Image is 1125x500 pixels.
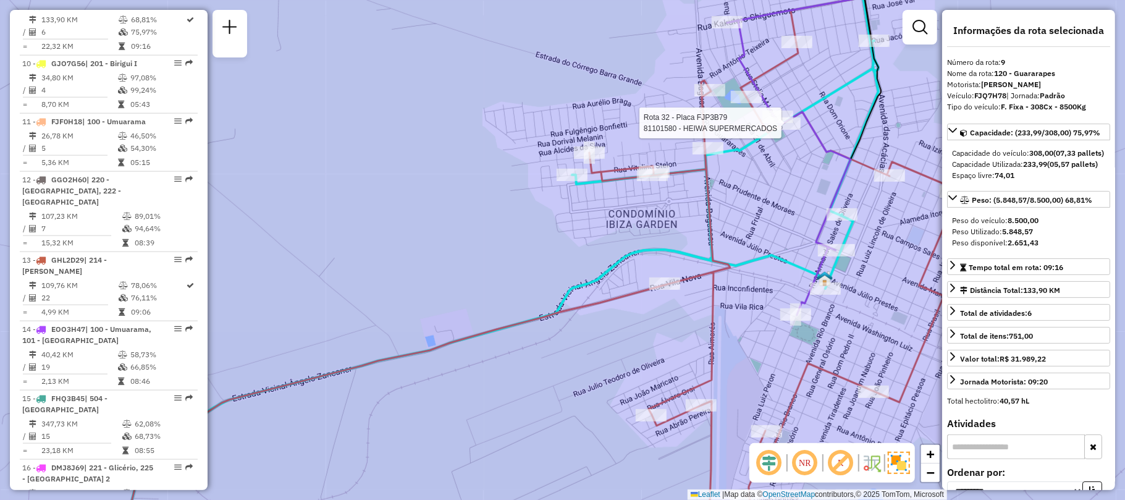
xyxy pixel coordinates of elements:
[41,237,122,249] td: 15,32 KM
[947,79,1110,90] div: Motorista:
[22,394,107,414] span: | 504 - [GEOGRAPHIC_DATA]
[1053,148,1104,158] strong: (07,33 pallets)
[29,351,36,358] i: Distância Total
[119,28,128,36] i: % de utilização da cubagem
[981,80,1041,89] strong: [PERSON_NAME]
[122,225,132,232] i: % de utilização da cubagem
[722,490,724,499] span: |
[41,375,117,388] td: 2,13 KM
[119,308,125,316] i: Tempo total em rota
[29,420,36,428] i: Distância Total
[130,375,192,388] td: 08:46
[970,128,1100,137] span: Capacidade: (233,99/308,00) 75,97%
[41,418,122,430] td: 347,73 KM
[1023,159,1047,169] strong: 233,99
[118,159,124,166] i: Tempo total em rota
[29,74,36,82] i: Distância Total
[130,72,192,84] td: 97,08%
[952,170,1105,181] div: Espaço livre:
[134,418,193,430] td: 62,08%
[47,1,79,10] span: FJQ7H78
[41,130,117,142] td: 26,78 KM
[130,306,186,318] td: 09:06
[947,90,1110,101] div: Veículo:
[119,294,128,302] i: % de utilização da cubagem
[29,87,36,94] i: Total de Atividades
[130,156,192,169] td: 05:15
[1008,216,1039,225] strong: 8.500,00
[22,142,28,155] td: /
[29,28,36,36] i: Total de Atividades
[41,430,122,443] td: 15
[947,281,1110,298] a: Distância Total:133,90 KM
[134,444,193,457] td: 08:55
[952,216,1039,225] span: Peso do veículo:
[51,394,85,403] span: FHQ3B45
[41,98,117,111] td: 8,70 KM
[22,255,107,276] span: | 214 - [PERSON_NAME]
[952,226,1105,237] div: Peso Utilizado:
[41,292,118,304] td: 22
[41,14,118,26] td: 133,90 KM
[185,325,193,333] em: Rota exportada
[51,59,85,68] span: GJO7G56
[41,361,117,373] td: 19
[790,448,820,478] span: Ocultar NR
[29,225,36,232] i: Total de Atividades
[22,306,28,318] td: =
[947,465,1110,480] label: Ordenar por:
[947,396,1110,407] div: Total hectolitro:
[118,351,127,358] i: % de utilização do peso
[908,15,932,40] a: Exibir filtros
[960,376,1048,388] div: Jornada Motorista: 09:20
[174,464,182,471] em: Opções
[1047,159,1098,169] strong: (05,57 pallets)
[51,117,82,126] span: FJF0H18
[947,68,1110,79] div: Nome da rota:
[22,175,121,206] span: | 220 - [GEOGRAPHIC_DATA], 222 - [GEOGRAPHIC_DATA]
[22,98,28,111] td: =
[29,294,36,302] i: Total de Atividades
[927,465,935,480] span: −
[130,14,186,26] td: 68,81%
[1006,91,1065,100] span: | Jornada:
[888,452,910,474] img: Exibir/Ocultar setores
[22,430,28,443] td: /
[187,16,195,23] i: Rota otimizada
[118,145,127,152] i: % de utilização da cubagem
[29,433,36,440] i: Total de Atividades
[130,349,192,361] td: 58,73%
[174,394,182,402] em: Opções
[130,361,192,373] td: 66,85%
[41,72,117,84] td: 34,80 KM
[122,420,132,428] i: % de utilização do peso
[1001,102,1086,111] strong: F. Fixa - 308Cx - 8500Kg
[952,159,1105,170] div: Capacidade Utilizada:
[122,213,132,220] i: % de utilização do peso
[29,213,36,220] i: Distância Total
[41,26,118,38] td: 6
[22,222,28,235] td: /
[185,59,193,67] em: Rota exportada
[960,354,1046,365] div: Valor total:
[817,271,833,287] img: GUARARAPES
[22,40,28,53] td: =
[185,464,193,471] em: Rota exportada
[1009,331,1033,341] strong: 751,00
[174,325,182,333] em: Opções
[122,447,129,454] i: Tempo total em rota
[947,57,1110,68] div: Número da rota:
[122,239,129,247] i: Tempo total em rota
[688,489,947,500] div: Map data © contributors,© 2025 TomTom, Microsoft
[119,43,125,50] i: Tempo total em rota
[41,279,118,292] td: 109,76 KM
[947,258,1110,275] a: Tempo total em rota: 09:16
[122,489,132,497] i: % de utilização do peso
[85,59,137,68] span: | 201 - Birigui I
[118,74,127,82] i: % de utilização do peso
[134,487,193,499] td: 60,44%
[118,132,127,140] i: % de utilização do peso
[1040,91,1065,100] strong: Padrão
[41,40,118,53] td: 22,32 KM
[974,91,1006,100] strong: FJQ7H78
